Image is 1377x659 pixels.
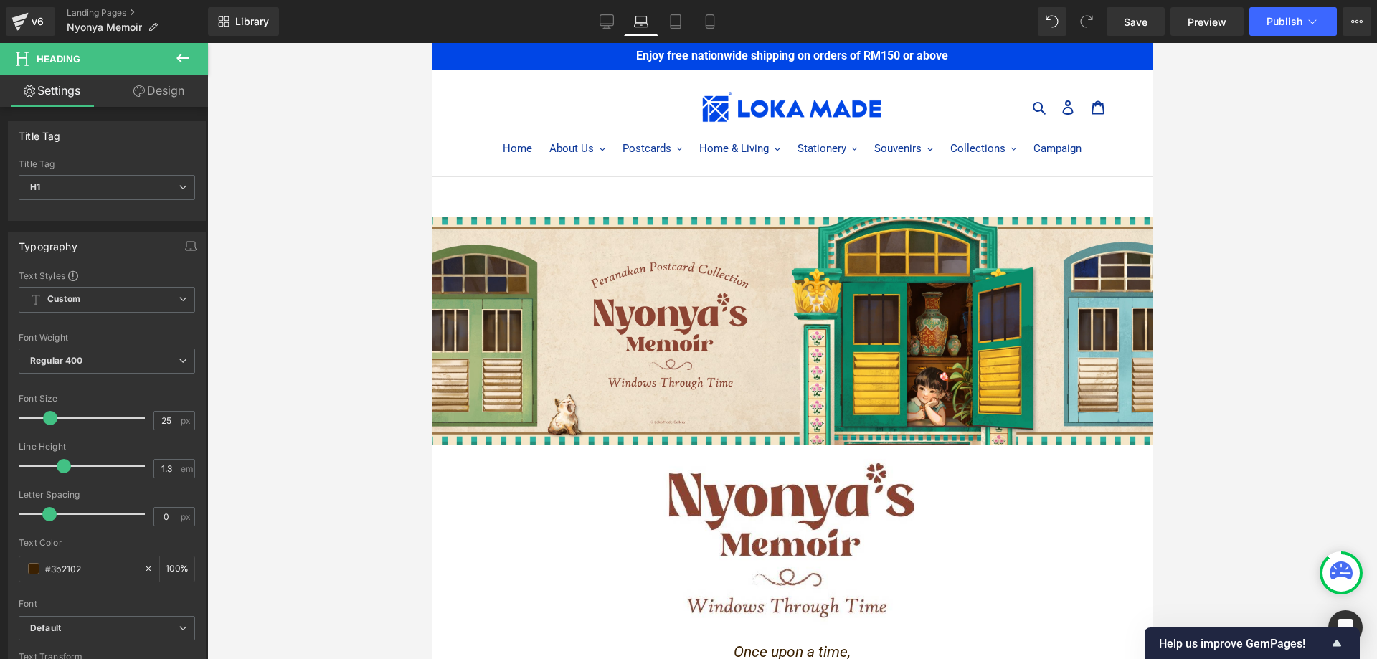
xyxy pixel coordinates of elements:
[590,7,624,36] a: Desktop
[435,98,508,116] a: Souvenirs
[19,159,195,169] div: Title Tag
[6,7,55,36] a: v6
[270,48,450,80] img: Loka Made
[693,7,727,36] a: Mobile
[1072,7,1101,36] button: Redo
[71,99,100,113] span: Home
[443,99,490,113] span: Souvenirs
[1170,7,1244,36] a: Preview
[67,22,142,33] span: Nyonya Memoir
[235,15,269,28] span: Library
[181,512,193,521] span: px
[19,333,195,343] div: Font Weight
[19,232,77,252] div: Typography
[624,7,658,36] a: Laptop
[595,98,657,116] a: Campaign
[160,556,194,582] div: %
[30,622,61,635] i: Default
[1159,635,1345,652] button: Show survey - Help us improve GemPages!
[19,394,195,404] div: Font Size
[1249,7,1337,36] button: Publish
[19,122,61,142] div: Title Tag
[1343,7,1371,36] button: More
[658,7,693,36] a: Tablet
[19,270,195,281] div: Text Styles
[260,98,356,116] a: Home & Living
[19,599,195,609] div: Font
[118,99,162,113] span: About Us
[519,99,574,113] span: Collections
[37,53,80,65] span: Heading
[208,7,279,36] a: New Library
[184,98,258,116] a: Postcards
[19,442,195,452] div: Line Height
[1328,610,1363,645] div: Open Intercom Messenger
[29,12,47,31] div: v6
[366,99,415,113] span: Stationery
[67,7,208,19] a: Landing Pages
[1188,14,1226,29] span: Preview
[110,98,181,116] a: About Us
[181,416,193,425] span: px
[19,490,195,500] div: Letter Spacing
[1159,637,1328,650] span: Help us improve GemPages!
[268,99,337,113] span: Home & Living
[359,98,433,116] a: Stationery
[30,355,83,366] b: Regular 400
[1038,7,1066,36] button: Undo
[19,538,195,548] div: Text Color
[181,464,193,473] span: em
[47,293,80,305] b: Custom
[511,98,592,116] a: Collections
[1267,16,1302,27] span: Publish
[602,99,650,113] span: Campaign
[302,600,419,617] i: Once upon a time,
[191,99,240,113] span: Postcards
[107,75,211,107] a: Design
[45,561,137,577] input: Color
[64,98,108,116] a: Home
[30,181,40,192] b: H1
[1124,14,1147,29] span: Save
[1,1,719,24] p: Enjoy free nationwide shipping on orders of RM150 or above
